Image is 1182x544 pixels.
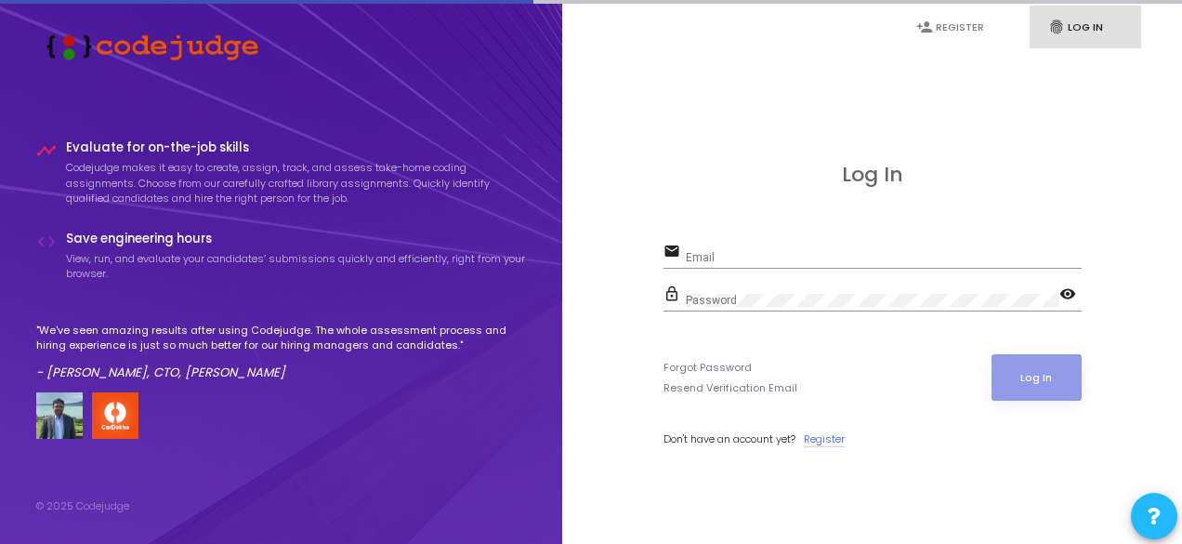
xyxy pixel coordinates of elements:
[66,160,527,206] p: Codejudge makes it easy to create, assign, track, and assess take-home coding assignments. Choose...
[36,498,129,514] div: © 2025 Codejudge
[36,232,57,252] i: code
[663,360,752,376] a: Forgot Password
[36,140,57,161] i: timeline
[663,431,795,446] span: Don't have an account yet?
[663,242,686,264] mat-icon: email
[36,323,527,353] p: "We've seen amazing results after using Codejudge. The whole assessment process and hiring experi...
[92,392,138,439] img: company-logo
[1048,19,1065,35] i: fingerprint
[663,163,1082,187] h3: Log In
[1059,285,1082,307] mat-icon: visibility
[1030,6,1141,49] a: fingerprintLog In
[686,251,1082,264] input: Email
[992,354,1082,401] button: Log In
[36,364,285,381] em: - [PERSON_NAME], CTO, [PERSON_NAME]
[804,431,845,447] a: Register
[916,19,933,35] i: person_add
[66,232,527,246] h4: Save engineering hours
[36,392,83,439] img: user image
[66,140,527,155] h4: Evaluate for on-the-job skills
[898,6,1009,49] a: person_addRegister
[663,285,686,307] mat-icon: lock_outline
[663,380,797,396] a: Resend Verification Email
[66,251,527,282] p: View, run, and evaluate your candidates’ submissions quickly and efficiently, right from your bro...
